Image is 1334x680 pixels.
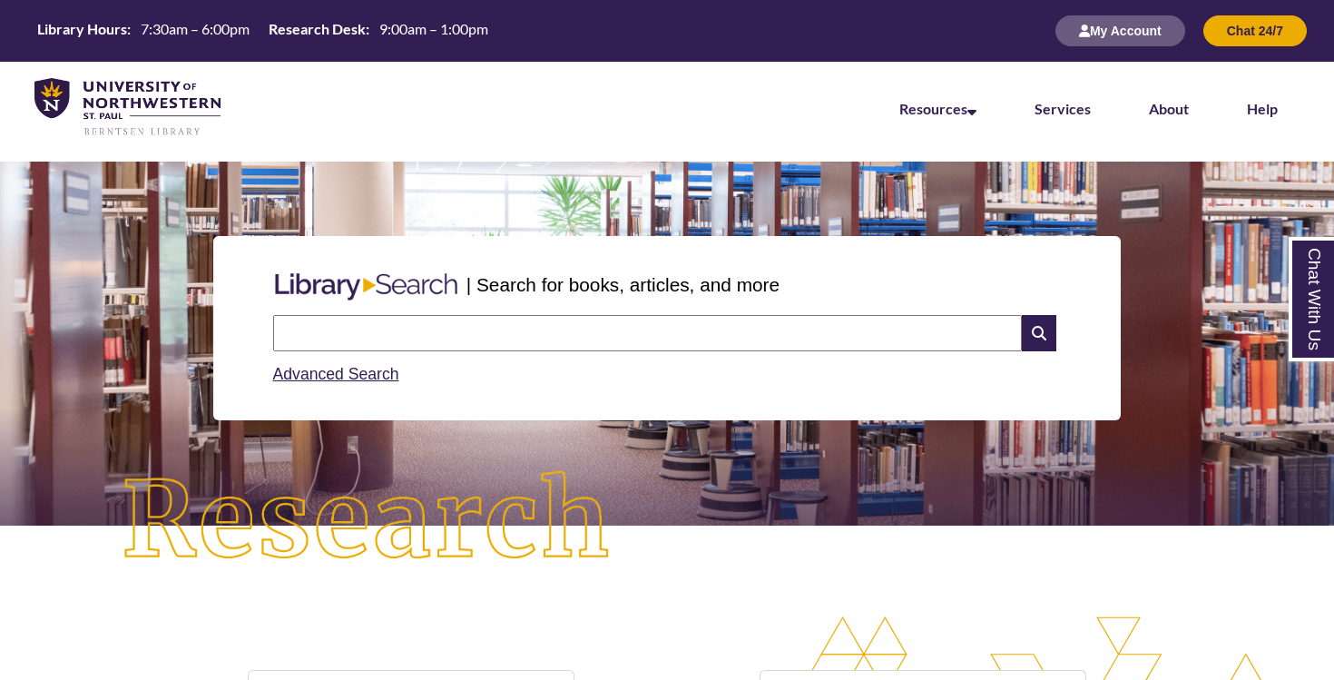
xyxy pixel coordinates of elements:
[1035,100,1091,117] a: Services
[466,271,780,299] p: | Search for books, articles, and more
[30,19,495,42] table: Hours Today
[273,365,399,383] a: Advanced Search
[379,20,488,37] span: 9:00am – 1:00pm
[30,19,133,39] th: Library Hours:
[1055,23,1185,38] a: My Account
[1055,15,1185,46] button: My Account
[1203,15,1307,46] button: Chat 24/7
[899,100,976,117] a: Resources
[67,417,668,626] img: Research
[266,266,466,308] img: Libary Search
[1149,100,1189,117] a: About
[261,19,372,39] th: Research Desk:
[141,20,250,37] span: 7:30am – 6:00pm
[30,19,495,44] a: Hours Today
[1247,100,1278,117] a: Help
[34,78,221,137] img: UNWSP Library Logo
[1203,23,1307,38] a: Chat 24/7
[1022,315,1056,351] i: Search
